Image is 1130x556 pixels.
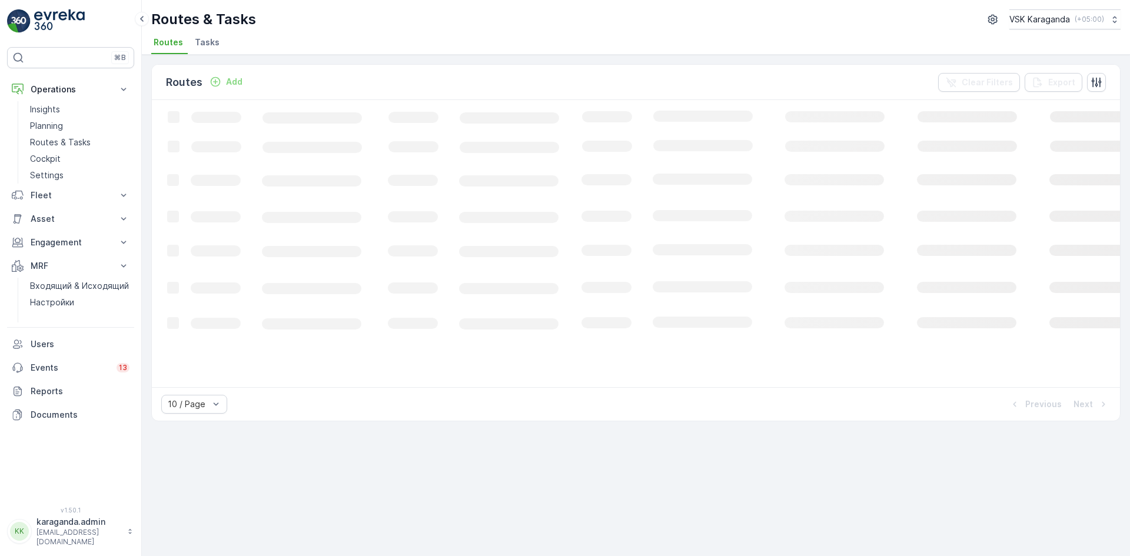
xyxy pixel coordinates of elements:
[30,136,91,148] p: Routes & Tasks
[31,213,111,225] p: Asset
[7,332,134,356] a: Users
[1025,73,1082,92] button: Export
[1009,14,1070,25] p: VSK Karaganda
[166,74,202,91] p: Routes
[1025,398,1062,410] p: Previous
[10,522,29,541] div: KK
[30,169,64,181] p: Settings
[1009,9,1121,29] button: VSK Karaganda(+05:00)
[30,297,74,308] p: Настройки
[7,507,134,514] span: v 1.50.1
[195,36,220,48] span: Tasks
[7,516,134,547] button: KKkaraganda.admin[EMAIL_ADDRESS][DOMAIN_NAME]
[1075,15,1104,24] p: ( +05:00 )
[30,280,129,292] p: Входящий & Исходящий
[114,53,126,62] p: ⌘B
[7,78,134,101] button: Operations
[25,294,134,311] a: Настройки
[1073,398,1093,410] p: Next
[34,9,85,33] img: logo_light-DOdMpM7g.png
[36,528,121,547] p: [EMAIL_ADDRESS][DOMAIN_NAME]
[1008,397,1063,411] button: Previous
[25,151,134,167] a: Cockpit
[31,338,129,350] p: Users
[7,231,134,254] button: Engagement
[7,9,31,33] img: logo
[226,76,242,88] p: Add
[25,278,134,294] a: Входящий & Исходящий
[154,36,183,48] span: Routes
[7,254,134,278] button: MRF
[31,409,129,421] p: Documents
[7,184,134,207] button: Fleet
[25,134,134,151] a: Routes & Tasks
[30,153,61,165] p: Cockpit
[1048,76,1075,88] p: Export
[7,356,134,379] a: Events13
[25,167,134,184] a: Settings
[36,516,121,528] p: karaganda.admin
[31,237,111,248] p: Engagement
[938,73,1020,92] button: Clear Filters
[1072,397,1111,411] button: Next
[30,120,63,132] p: Planning
[31,385,129,397] p: Reports
[7,379,134,403] a: Reports
[31,84,111,95] p: Operations
[7,207,134,231] button: Asset
[30,104,60,115] p: Insights
[25,118,134,134] a: Planning
[151,10,256,29] p: Routes & Tasks
[119,363,127,372] p: 13
[25,101,134,118] a: Insights
[31,362,109,374] p: Events
[31,189,111,201] p: Fleet
[31,260,111,272] p: MRF
[7,403,134,427] a: Documents
[962,76,1013,88] p: Clear Filters
[205,75,247,89] button: Add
